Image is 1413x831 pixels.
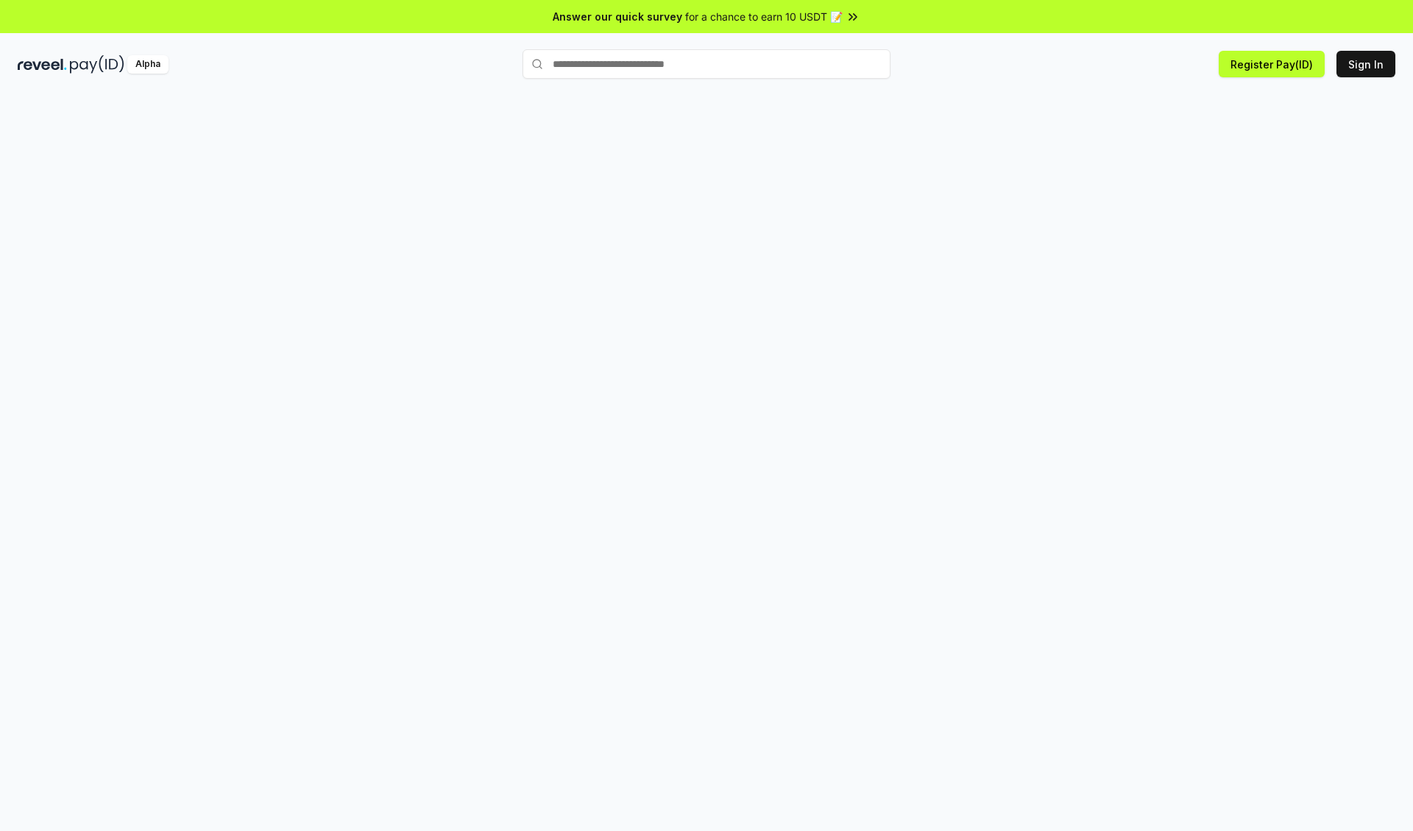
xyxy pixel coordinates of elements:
button: Sign In [1336,51,1395,77]
span: for a chance to earn 10 USDT 📝 [685,9,843,24]
img: pay_id [70,55,124,74]
img: reveel_dark [18,55,67,74]
div: Alpha [127,55,169,74]
button: Register Pay(ID) [1219,51,1325,77]
span: Answer our quick survey [553,9,682,24]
